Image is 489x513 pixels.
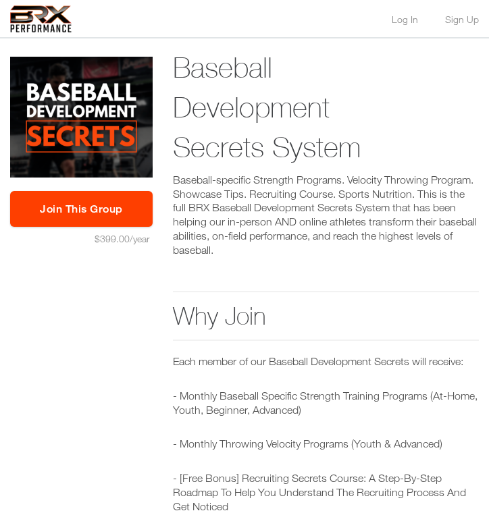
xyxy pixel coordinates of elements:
h1: Baseball Development Secrets System [173,48,397,167]
img: 6f7da32581c89ca25d665dc3aae533e4f14fe3ef_original.svg [10,5,72,32]
p: Each member of our Baseball Development Secrets will receive: [173,354,479,369]
p: - Monthly Baseball Specific Strength Training Programs (At-Home, Youth, Beginner, Advanced) [173,389,479,417]
span: $399.00/year [95,233,149,244]
a: Log In [392,15,418,24]
img: ios_large.png [10,57,153,177]
a: Sign Up [445,15,479,24]
p: Baseball-specific Strength Programs. Velocity Throwing Program. Showcase Tips. Recruiting Course.... [173,173,479,257]
p: - Monthly Throwing Velocity Programs (Youth & Advanced) [173,437,479,451]
a: Join This Group [10,191,153,227]
h2: Why Join [173,291,479,341]
p: - [Free Bonus] Recruiting Secrets Course: A Step-By-Step Roadmap To Help You Understand The Recru... [173,471,479,513]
